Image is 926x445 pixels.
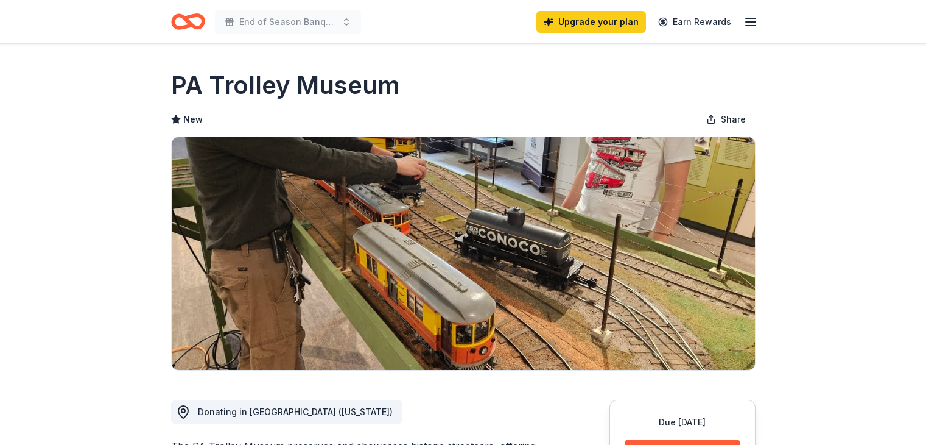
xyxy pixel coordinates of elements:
[721,112,746,127] span: Share
[696,107,756,132] button: Share
[171,7,205,36] a: Home
[625,415,740,430] div: Due [DATE]
[536,11,646,33] a: Upgrade your plan
[651,11,738,33] a: Earn Rewards
[183,112,203,127] span: New
[172,137,755,370] img: Image for PA Trolley Museum
[171,68,400,102] h1: PA Trolley Museum
[215,10,361,34] button: End of Season Banquet
[198,407,393,417] span: Donating in [GEOGRAPHIC_DATA] ([US_STATE])
[239,15,337,29] span: End of Season Banquet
